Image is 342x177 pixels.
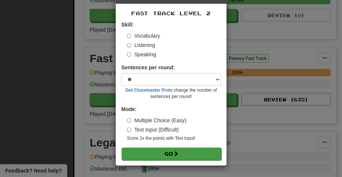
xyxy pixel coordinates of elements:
[131,10,211,16] span: Fast Track Level 2
[127,126,179,133] label: Text Input (Difficult)
[127,52,131,57] input: Speaking
[125,88,169,93] a: Get Clozemaster Pro
[121,106,136,112] strong: Mode:
[127,135,221,142] small: Score 2x the points with Text Input !
[121,22,133,28] strong: Skill:
[127,118,131,123] input: Multiple Choice (Easy)
[121,64,175,71] label: Sentences per round:
[127,41,155,49] label: Listening
[127,51,156,58] label: Speaking
[122,148,221,160] button: Go
[127,32,160,39] label: Vocabulary
[127,34,131,38] input: Vocabulary
[127,43,131,47] input: Listening
[127,117,186,124] label: Multiple Choice (Easy)
[121,87,221,100] small: to change the number of sentences per round!
[127,127,131,132] input: Text Input (Difficult)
